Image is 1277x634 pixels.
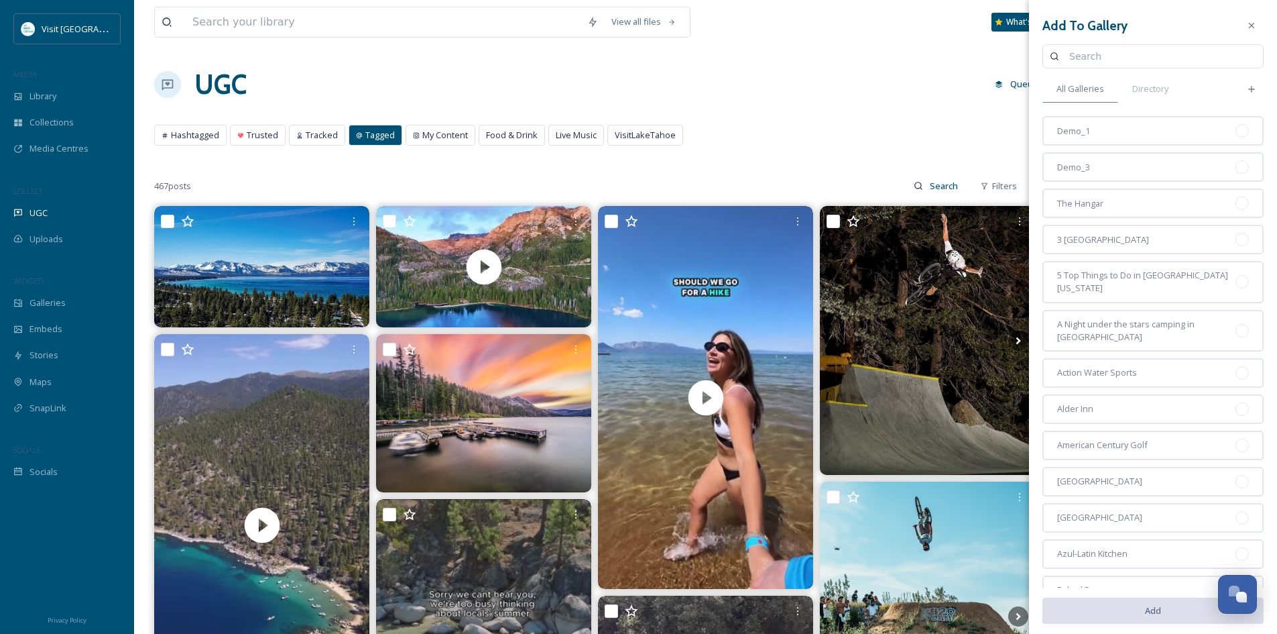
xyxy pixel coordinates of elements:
span: All Galleries [1056,83,1104,95]
a: Queued [988,71,1057,97]
span: Azul-Latin Kitchen [1057,547,1128,560]
span: Maps [29,376,52,388]
span: 5 Top Things to Do in [GEOGRAPHIC_DATA][US_STATE] [1057,269,1235,295]
span: Alder Inn [1057,403,1093,415]
span: 3 [GEOGRAPHIC_DATA] [1057,233,1149,246]
input: Search [923,172,967,199]
span: Privacy Policy [48,616,86,625]
a: UGC [194,64,247,105]
img: download.jpeg [21,22,35,36]
span: [GEOGRAPHIC_DATA] [1057,511,1142,524]
span: Directory [1132,83,1168,95]
img: From breathtaking views to endless adventures, our partner visitlaketahoe_official makes every tr... [154,206,369,327]
span: SnapLink [29,402,66,415]
span: My Content [422,129,468,142]
button: Open Chat [1218,575,1257,614]
span: A Night under the stars camping in [GEOGRAPHIC_DATA] [1057,318,1235,344]
span: Food & Drink [486,129,538,142]
img: thumbnail [376,206,591,327]
span: Socials [29,466,58,478]
span: Tagged [365,129,395,142]
span: Tracked [306,129,338,142]
span: Baked Bear [1057,584,1103,596]
span: Action Water Sports [1057,366,1137,379]
input: Search your library [186,7,581,37]
h3: Add To Gallery [1042,16,1128,36]
span: WIDGETS [13,276,44,286]
a: View all files [605,9,683,35]
span: Hashtagged [171,129,219,142]
span: Uploads [29,233,63,246]
span: The Hangar [1057,197,1103,210]
a: Privacy Policy [48,611,86,627]
span: COLLECT [13,186,42,196]
a: What's New [991,13,1058,32]
span: SOCIALS [13,445,40,455]
span: Demo_3 [1057,161,1090,174]
span: UGC [29,207,48,219]
span: Galleries [29,297,66,309]
input: Search [1062,43,1256,70]
button: Queued [988,71,1050,97]
span: Visit [GEOGRAPHIC_DATA] [42,22,145,35]
img: 🔥 Meet karlimmers, the first person ever to land a 1440 on a BMX, and he’s doing it with one eye.... [820,206,1035,475]
span: Media Centres [29,142,88,155]
span: Embeds [29,323,62,335]
span: Filters [992,180,1017,193]
span: Stories [29,349,58,362]
span: Demo_1 [1057,125,1090,138]
video: This place truly takes my breath away. Day ✌️ of flying the drone🚁🎥. What a fun new toy. #laketah... [376,206,591,327]
span: Library [29,90,56,103]
span: American Century Golf [1057,439,1148,452]
img: At the risk of ruining a good thing, Lower Echo Lake is my favorite spot to go for Fall sunsets. ... [376,334,591,492]
span: [GEOGRAPHIC_DATA] [1057,475,1142,488]
button: Add [1042,598,1264,624]
span: MEDIA [13,69,37,79]
span: Collections [29,116,74,129]
video: thebakedbear has the *best* cookie ice cream sandwiches—& they’re customizable! 🍪🍦The combo of th... [598,206,813,589]
span: Live Music [556,129,597,142]
span: 467 posts [154,180,191,193]
span: Trusted [247,129,278,142]
img: thumbnail [598,206,813,589]
span: VisitLakeTahoe [615,129,676,142]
